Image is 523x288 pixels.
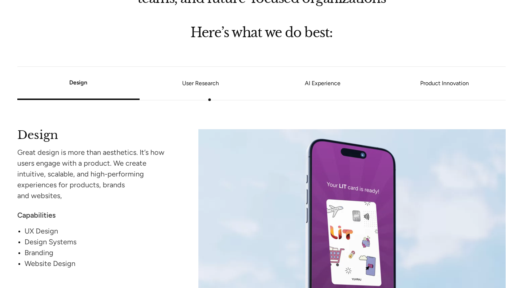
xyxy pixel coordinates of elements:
[17,129,171,139] h2: Design
[69,79,87,86] a: Design
[121,27,402,38] h2: Here’s what we do best:
[25,247,171,258] div: Branding
[17,147,171,201] div: Great design is more than aesthetics. It’s how users engage with a product. We create intuitive, ...
[17,210,171,221] div: Capabilities
[25,236,171,247] div: Design Systems
[261,81,384,86] a: AI Experience
[140,81,262,86] a: User Research
[25,258,171,269] div: Website Design
[384,81,506,86] a: Product Innovation
[25,226,171,236] div: UX Design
